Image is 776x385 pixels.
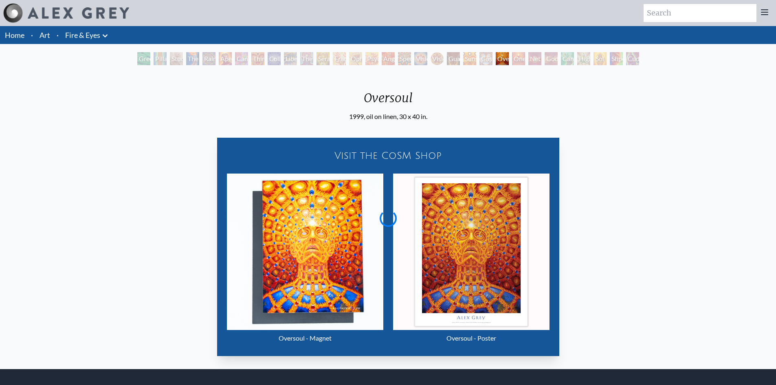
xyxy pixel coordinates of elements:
[431,52,444,65] div: Vision [PERSON_NAME]
[594,52,607,65] div: Sol Invictus
[561,52,574,65] div: Cannafist
[626,52,639,65] div: Cuddle
[186,52,199,65] div: The Torch
[479,52,492,65] div: Cosmic Elf
[349,52,362,65] div: Ophanic Eyelash
[170,52,183,65] div: Study for the Great Turn
[528,52,541,65] div: Net of Being
[349,90,427,112] div: Oversoul
[219,52,232,65] div: Aperture
[137,52,150,65] div: Green Hand
[393,330,550,346] div: Oversoul - Poster
[496,52,509,65] div: Oversoul
[235,52,248,65] div: Cannabis Sutra
[610,52,623,65] div: Shpongled
[644,4,756,22] input: Search
[463,52,476,65] div: Sunyata
[349,112,427,121] div: 1999, oil on linen, 30 x 40 in.
[300,52,313,65] div: The Seer
[284,52,297,65] div: Liberation Through Seeing
[227,174,383,330] img: Oversoul - Magnet
[65,29,100,41] a: Fire & Eyes
[577,52,590,65] div: Higher Vision
[40,29,50,41] a: Art
[5,31,24,40] a: Home
[227,330,383,346] div: Oversoul - Magnet
[447,52,460,65] div: Guardian of Infinite Vision
[414,52,427,65] div: Vision Crystal
[202,52,215,65] div: Rainbow Eye Ripple
[393,174,550,346] a: Oversoul - Poster
[382,52,395,65] div: Angel Skin
[28,26,36,44] li: ·
[227,174,383,346] a: Oversoul - Magnet
[154,52,167,65] div: Pillar of Awareness
[268,52,281,65] div: Collective Vision
[317,52,330,65] div: Seraphic Transport Docking on the Third Eye
[512,52,525,65] div: One
[333,52,346,65] div: Fractal Eyes
[545,52,558,65] div: Godself
[365,52,378,65] div: Psychomicrograph of a Fractal Paisley Cherub Feather Tip
[398,52,411,65] div: Spectral Lotus
[222,143,554,169] a: Visit the CoSM Shop
[53,26,62,44] li: ·
[251,52,264,65] div: Third Eye Tears of Joy
[393,174,550,330] img: Oversoul - Poster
